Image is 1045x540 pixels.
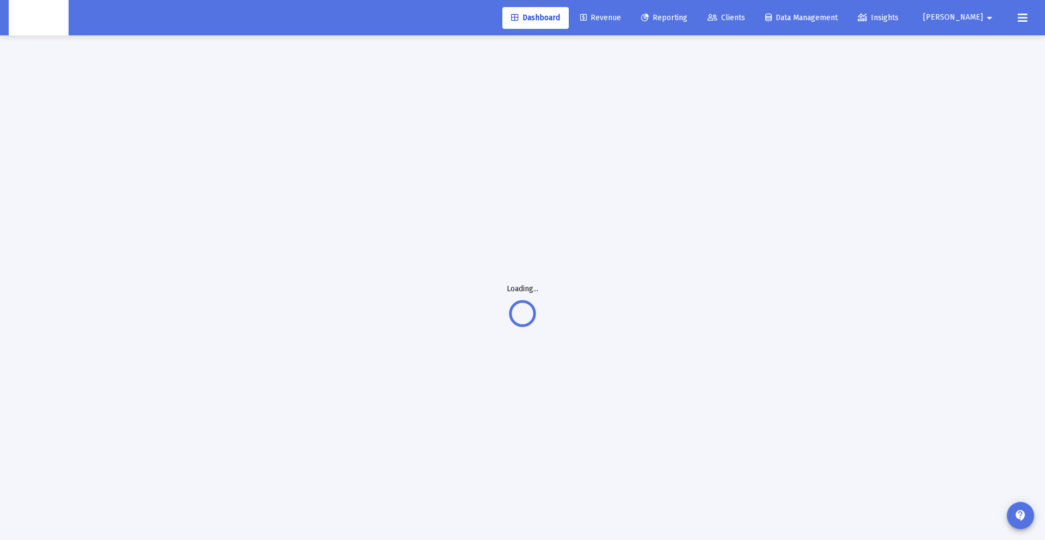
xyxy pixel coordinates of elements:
[580,13,621,22] span: Revenue
[502,7,569,29] a: Dashboard
[757,7,846,29] a: Data Management
[765,13,838,22] span: Data Management
[699,7,754,29] a: Clients
[571,7,630,29] a: Revenue
[632,7,696,29] a: Reporting
[849,7,907,29] a: Insights
[511,13,560,22] span: Dashboard
[983,7,996,29] mat-icon: arrow_drop_down
[923,13,983,22] span: [PERSON_NAME]
[641,13,687,22] span: Reporting
[910,7,1009,28] button: [PERSON_NAME]
[708,13,745,22] span: Clients
[17,7,60,29] img: Dashboard
[858,13,899,22] span: Insights
[1014,509,1027,522] mat-icon: contact_support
